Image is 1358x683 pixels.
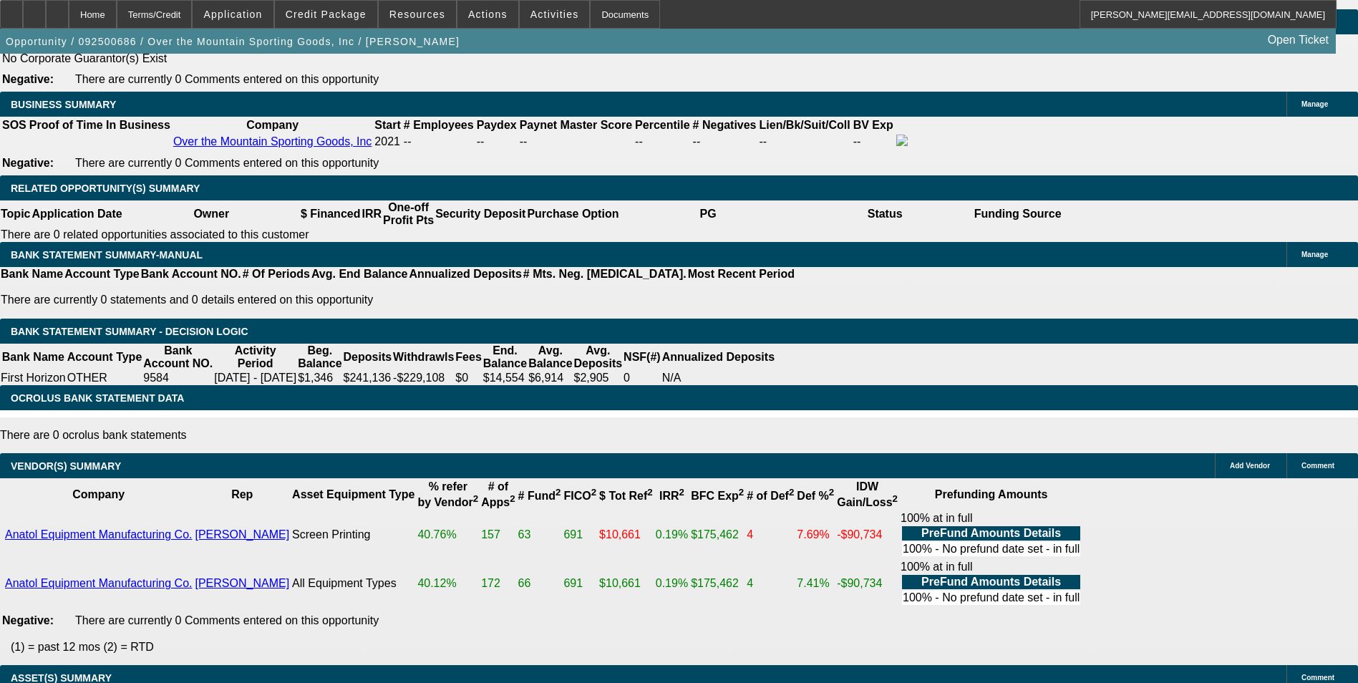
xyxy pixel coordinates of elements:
td: 691 [563,560,597,607]
b: PreFund Amounts Details [921,576,1061,588]
th: Annualized Deposits [408,267,522,281]
th: Avg. Deposits [573,344,624,371]
b: Negative: [2,157,54,169]
b: Prefunding Amounts [935,488,1048,500]
span: Manage [1301,100,1328,108]
td: 157 [480,511,515,558]
p: There are currently 0 statements and 0 details entered on this opportunity [1,294,795,306]
b: Rep [231,488,253,500]
sup: 2 [829,487,834,498]
sup: 2 [893,493,898,504]
th: Bank Account NO. [140,267,242,281]
td: 691 [563,511,597,558]
span: There are currently 0 Comments entered on this opportunity [75,614,379,626]
p: (1) = past 12 mos (2) = RTD [11,641,1358,654]
b: # of Def [747,490,794,502]
td: 2021 [374,134,401,150]
td: 7.41% [796,560,835,607]
b: Asset Equipment Type [292,488,414,500]
th: # Of Periods [242,267,311,281]
td: 4 [746,560,795,607]
th: $ Financed [300,200,362,228]
td: [DATE] - [DATE] [213,371,297,385]
b: BFC Exp [691,490,744,502]
b: % refer by Vendor [417,480,478,508]
td: No Corporate Guarantor(s) Exist [1,52,784,66]
th: Beg. Balance [297,344,342,371]
a: Open Ticket [1262,28,1334,52]
a: Anatol Equipment Manufacturing Co. [5,528,192,541]
th: PG [619,200,796,228]
td: All Equipment Types [291,560,415,607]
td: $241,136 [343,371,393,385]
td: OTHER [67,371,143,385]
td: $0 [455,371,482,385]
b: IDW Gain/Loss [837,480,898,508]
div: -- [520,135,632,148]
b: Percentile [635,119,689,131]
button: Activities [520,1,590,28]
span: -- [404,135,412,147]
a: Anatol Equipment Manufacturing Co. [5,577,192,589]
td: -$90,734 [836,560,898,607]
span: Add Vendor [1230,462,1270,470]
th: Owner [123,200,300,228]
td: 0 [623,371,661,385]
th: Status [797,200,974,228]
button: Resources [379,1,456,28]
th: Application Date [31,200,122,228]
span: Opportunity / 092500686 / Over the Mountain Sporting Goods, Inc / [PERSON_NAME] [6,36,460,47]
th: Funding Source [974,200,1062,228]
td: 7.69% [796,511,835,558]
td: 40.12% [417,560,479,607]
span: Bank Statement Summary - Decision Logic [11,326,248,337]
b: Paydex [477,119,517,131]
b: # Negatives [693,119,757,131]
b: # Employees [404,119,474,131]
a: [PERSON_NAME] [195,577,289,589]
th: Deposits [343,344,393,371]
th: End. Balance [482,344,528,371]
td: 0.19% [655,511,689,558]
sup: 2 [473,493,478,504]
td: -$229,108 [392,371,455,385]
div: 100% at in full [901,561,1082,606]
th: Most Recent Period [687,267,795,281]
sup: 2 [510,493,515,504]
span: BUSINESS SUMMARY [11,99,116,110]
td: 4 [746,511,795,558]
span: BANK STATEMENT SUMMARY-MANUAL [11,249,203,261]
th: Avg. Balance [528,344,573,371]
b: IRR [659,490,684,502]
td: -- [853,134,894,150]
span: Comment [1301,674,1334,682]
b: $ Tot Ref [599,490,653,502]
td: $175,462 [690,560,745,607]
td: N/A [661,371,775,385]
span: Comment [1301,462,1334,470]
a: [PERSON_NAME] [195,528,289,541]
sup: 2 [556,487,561,498]
th: Withdrawls [392,344,455,371]
b: Negative: [2,614,54,626]
span: There are currently 0 Comments entered on this opportunity [75,157,379,169]
a: Over the Mountain Sporting Goods, Inc [173,135,372,147]
th: Account Type [67,344,143,371]
td: 9584 [142,371,213,385]
b: FICO [563,490,596,502]
td: 100% - No prefund date set - in full [902,542,1080,556]
span: Application [203,9,262,20]
td: Screen Printing [291,511,415,558]
th: Security Deposit [435,200,526,228]
button: Actions [457,1,518,28]
img: facebook-icon.png [896,135,908,146]
td: $6,914 [528,371,573,385]
b: Def % [797,490,834,502]
span: OCROLUS BANK STATEMENT DATA [11,392,184,404]
span: RELATED OPPORTUNITY(S) SUMMARY [11,183,200,194]
span: Manage [1301,251,1328,258]
div: 100% at in full [901,512,1082,558]
sup: 2 [739,487,744,498]
sup: 2 [591,487,596,498]
td: 172 [480,560,515,607]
